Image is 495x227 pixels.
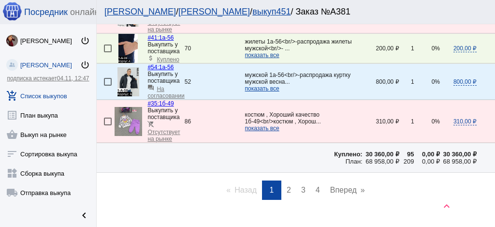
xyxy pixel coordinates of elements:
[325,181,370,200] a: Вперед page
[316,186,320,194] span: 4
[453,78,477,86] span: 800,00 ₽
[363,158,399,165] div: 68 958,00 ₽
[363,151,399,158] div: 30 360,00 ₽
[97,181,495,200] ul: Pagination
[104,7,176,16] a: [PERSON_NAME]
[147,34,159,41] span: #41:
[399,78,414,85] div: 1
[245,125,279,132] span: показать все
[6,167,18,179] mat-icon: widgets
[147,100,159,107] span: #35:
[147,100,174,107] a: #35:1б-49
[178,7,250,16] a: [PERSON_NAME]
[399,45,414,52] div: 1
[6,35,18,46] img: O4awEp9LpKGYEZBxOm6KLRXQrA0SojuAgygPtFCRogdHmNS3bfFw-bnmtcqyXLVtOmoJu9Rw.jpg
[115,107,143,136] img: Cis-75B9lU1Z3WcyZNvnGorgHRutNMJLqnBMNciiTm25XB2cZSPk9jIfkQV5IDAQkIRF6JeOhaTUa2F88DFxmMgc.jpg
[432,45,440,52] span: 0%
[453,118,477,125] span: 310,00 ₽
[252,7,291,16] a: выкуп451
[440,158,477,165] div: 68 958,00 ₽
[363,78,399,85] div: 800,00 ₽
[118,34,138,63] img: xjDRU44PvC4392qz6_N64kHSXHbx_DeXVcUOv4rPkJwLMXIjoFz2hblNCNpyK2YBrbnPl8el3jiDw0QQzUQrqxHj.jpg
[70,7,99,17] span: онлайн
[6,129,18,140] mat-icon: shopping_basket
[363,45,399,52] div: 200,00 ₽
[7,75,89,82] a: подписка истекает04.11, 12:47
[147,86,184,99] span: На согласовании
[399,118,414,125] div: 1
[80,60,90,70] mat-icon: power_settings_new
[157,56,179,63] span: Куплено
[234,186,257,194] span: Назад
[78,210,90,221] mat-icon: chevron_left
[147,55,154,61] mat-icon: attach_money
[6,187,18,198] mat-icon: local_shipping
[270,186,274,194] span: 1
[185,118,212,125] div: 86
[185,45,212,52] div: 70
[245,38,363,59] app-description-cutted: жилеты 1а-56<br/>-распродажа жилеты мужской<br/>- ...
[147,64,174,71] a: #54:1а-56
[6,109,18,121] mat-icon: list_alt
[185,78,212,85] div: 52
[147,64,159,71] span: #54:
[80,36,90,45] mat-icon: power_settings_new
[245,52,279,59] span: показать все
[104,7,478,17] div: / / / Заказ №А381
[414,158,440,165] div: 0,00 ₽
[24,7,68,17] span: Посредник
[6,90,18,102] mat-icon: add_shopping_cart
[432,78,440,85] span: 0%
[245,72,363,92] app-description-cutted: мужской 1а-56<br/>-распродажа куртку мужской весна...
[440,151,477,158] div: 30 360,00 ₽
[453,45,477,52] span: 200,00 ₽
[147,107,184,121] div: Выкупить у поставщика
[20,37,80,45] div: [PERSON_NAME]
[147,71,184,84] div: Выкупить у поставщика
[147,121,154,127] mat-icon: remove_shopping_cart
[245,158,363,165] div: План:
[399,158,414,165] div: 209
[147,41,184,55] div: Выкупить у поставщика
[6,148,18,160] mat-icon: sort
[6,59,18,71] img: community_200.png
[287,186,291,194] span: 2
[147,19,180,33] span: Отсутствует на рынке
[363,118,399,125] div: 310,00 ₽
[117,67,139,96] img: sVzMmwmzNOz1434fH2k21Ly9D2utGnfTlPvQLq1z-LwEMBdqK7smrBC_YoiYU3-ZNYgoiT5fCQy_vWPxBIG4kdsu.jpg
[432,118,440,125] span: 0%
[57,75,89,82] span: 04.11, 12:47
[414,151,440,158] div: 0,00 ₽
[441,200,452,212] mat-icon: keyboard_arrow_up
[399,151,414,158] div: 95
[147,34,174,41] a: #41:1а-56
[245,111,363,132] app-description-cutted: костюм , Хороший качество 1б-49<br/>костюм , Хорош...
[147,129,180,142] span: Отсутствует на рынке
[301,186,306,194] span: 3
[20,61,80,69] div: [PERSON_NAME]
[245,85,279,92] span: показать все
[2,1,22,21] img: apple-icon-60x60.png
[245,151,363,158] div: Куплено:
[147,84,154,91] mat-icon: question_answer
